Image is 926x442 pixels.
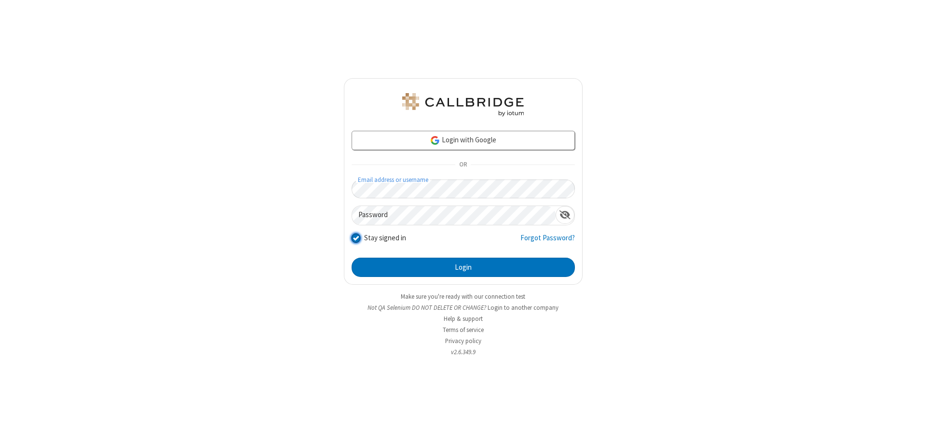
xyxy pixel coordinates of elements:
button: Login to another company [488,303,558,312]
a: Help & support [444,315,483,323]
button: Login [352,258,575,277]
a: Forgot Password? [520,233,575,251]
img: google-icon.png [430,135,440,146]
label: Stay signed in [364,233,406,244]
input: Password [352,206,556,225]
span: OR [455,158,471,172]
img: QA Selenium DO NOT DELETE OR CHANGE [400,93,526,116]
input: Email address or username [352,180,575,198]
div: Show password [556,206,574,224]
a: Make sure you're ready with our connection test [401,292,525,301]
li: Not QA Selenium DO NOT DELETE OR CHANGE? [344,303,583,312]
a: Terms of service [443,326,484,334]
a: Privacy policy [445,337,481,345]
a: Login with Google [352,131,575,150]
li: v2.6.349.9 [344,347,583,357]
